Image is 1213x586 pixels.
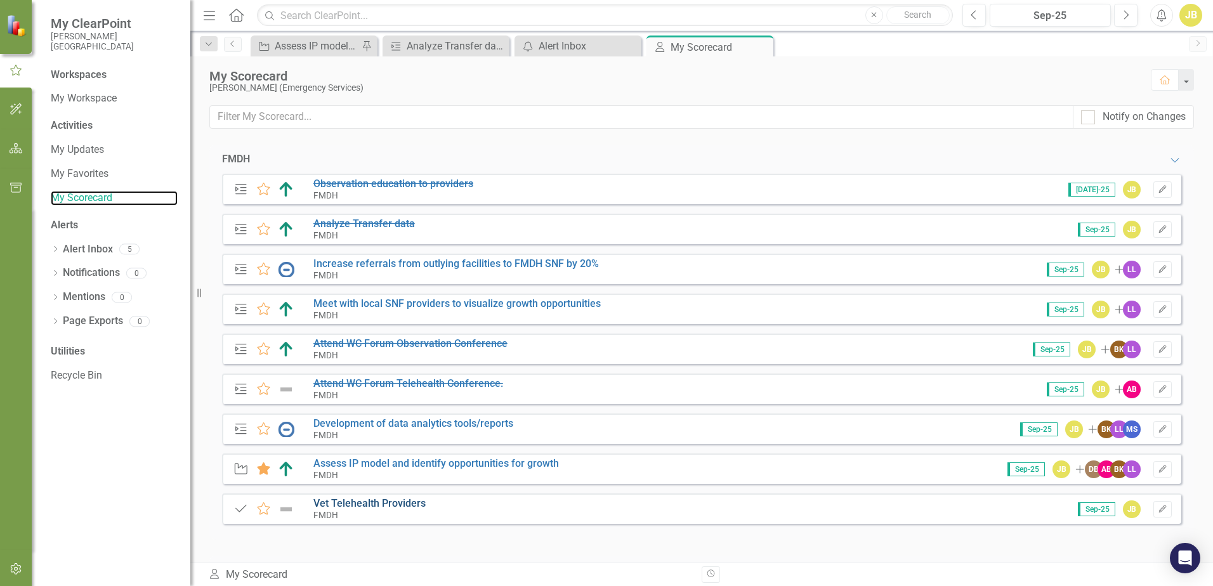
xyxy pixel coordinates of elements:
div: MS [1123,420,1141,438]
div: AB [1098,460,1115,478]
a: Attend WC Forum Telehealth Conference. [313,377,503,389]
div: JB [1123,181,1141,199]
small: FMDH [313,390,338,400]
a: Development of data analytics tools/reports [313,417,513,429]
div: LL [1123,341,1141,358]
a: My Favorites [51,167,178,181]
small: FMDH [313,310,338,320]
div: Open Intercom Messenger [1170,543,1200,573]
div: [PERSON_NAME] (Emergency Services) [209,83,1138,93]
span: Sep-25 [1047,303,1084,316]
span: [DATE]-25 [1068,183,1115,197]
div: BK [1110,341,1128,358]
img: Above Target [278,342,294,357]
div: 0 [112,292,132,303]
div: My Scorecard [671,39,770,55]
a: Increase referrals from outlying facilities to FMDH SNF by 20% [313,257,599,270]
img: ClearPoint Strategy [6,15,29,37]
div: JB [1092,301,1110,318]
input: Search ClearPoint... [257,4,953,27]
div: JB [1092,381,1110,398]
div: Alert Inbox [539,38,638,54]
a: My Updates [51,143,178,157]
a: My Workspace [51,91,178,106]
div: Alerts [51,218,178,233]
span: Sep-25 [1047,382,1084,396]
div: Analyze Transfer data [407,38,506,54]
div: JB [1065,420,1083,438]
small: FMDH [313,190,338,200]
div: LL [1110,420,1128,438]
div: Assess IP model and identify opportunities for growth [275,38,358,54]
div: 0 [126,268,147,278]
a: Page Exports [63,314,123,329]
small: FMDH [313,510,338,520]
a: Recycle Bin [51,368,178,383]
a: Alert Inbox [518,38,638,54]
img: Above Target [278,462,294,477]
small: FMDH [313,350,338,360]
img: Not Defined [278,502,294,517]
img: No Information [278,262,294,277]
small: FMDH [313,230,338,240]
div: JB [1078,341,1096,358]
div: FMDH [222,152,250,167]
a: Assess IP model and identify opportunities for growth [254,38,358,54]
a: Vet Telehealth Providers [313,497,426,509]
div: BK [1110,460,1128,478]
div: LL [1123,301,1141,318]
a: Attend WC Forum Observation Conference [313,337,508,349]
div: DB [1085,460,1103,478]
small: [PERSON_NAME][GEOGRAPHIC_DATA] [51,31,178,52]
div: JB [1123,500,1141,518]
div: JB [1092,261,1110,278]
div: My Scorecard [208,568,692,582]
a: Notifications [63,266,120,280]
img: Above Target [278,222,294,237]
a: Observation education to providers [313,178,473,190]
div: Utilities [51,344,178,359]
a: Alert Inbox [63,242,113,257]
span: Sep-25 [1007,462,1045,476]
div: JB [1052,460,1070,478]
input: Filter My Scorecard... [209,105,1073,129]
img: No Information [278,422,294,437]
div: Activities [51,119,178,133]
div: Workspaces [51,68,107,82]
div: LL [1123,460,1141,478]
a: Assess IP model and identify opportunities for growth [313,457,559,469]
img: Not Defined [278,382,294,397]
div: Notify on Changes [1103,110,1186,124]
a: My Scorecard [51,191,178,205]
button: Sep-25 [990,4,1111,27]
button: Search [886,6,950,24]
span: Sep-25 [1078,502,1115,516]
span: My ClearPoint [51,16,178,31]
div: 0 [129,316,150,327]
span: Sep-25 [1078,223,1115,237]
span: Sep-25 [1033,342,1070,356]
small: FMDH [313,270,338,280]
a: Analyze Transfer data [386,38,506,54]
div: AB [1123,381,1141,398]
a: Mentions [63,290,105,304]
img: Above Target [278,182,294,197]
div: LL [1123,261,1141,278]
div: My Scorecard [209,69,1138,83]
span: Sep-25 [1020,422,1058,436]
span: Search [904,10,931,20]
small: FMDH [313,430,338,440]
div: Sep-25 [994,8,1106,23]
a: Meet with local SNF providers to visualize growth opportunities [313,297,601,309]
a: Analyze Transfer data [313,218,415,230]
button: JB [1179,4,1202,27]
div: 5 [119,244,140,255]
small: FMDH [313,470,338,480]
img: Above Target [278,302,294,317]
div: BK [1098,420,1115,438]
